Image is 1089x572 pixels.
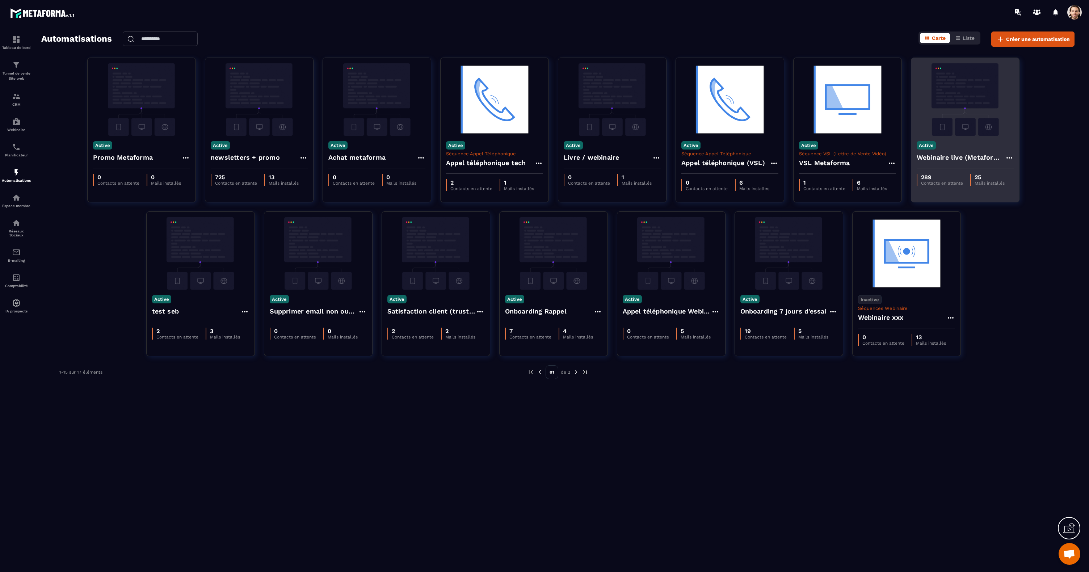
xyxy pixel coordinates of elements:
[12,117,21,126] img: automations
[269,181,299,186] p: Mails installés
[93,141,112,150] p: Active
[564,141,583,150] p: Active
[740,306,827,316] h4: Onboarding 7 jours d'essai
[445,328,475,335] p: 2
[446,141,465,150] p: Active
[623,217,720,290] img: automation-background
[2,268,31,293] a: accountantaccountantComptabilité
[1006,35,1070,43] span: Créer une automatisation
[799,158,850,168] h4: VSL Metaforma
[215,174,257,181] p: 725
[445,335,475,340] p: Mails installés
[97,174,139,181] p: 0
[681,141,701,150] p: Active
[681,335,711,340] p: Mails installés
[2,30,31,55] a: formationformationTableau de bord
[12,248,21,257] img: email
[951,33,979,43] button: Liste
[152,217,249,290] img: automation-background
[2,112,31,137] a: automationsautomationsWebinaire
[333,181,375,186] p: Contacts en attente
[2,213,31,243] a: social-networksocial-networkRéseaux Sociaux
[2,188,31,213] a: automationsautomationsEspace membre
[210,335,240,340] p: Mails installés
[2,243,31,268] a: emailemailE-mailing
[862,334,904,341] p: 0
[392,328,434,335] p: 2
[211,141,230,150] p: Active
[152,306,179,316] h4: test seb
[274,335,316,340] p: Contacts en attente
[862,341,904,346] p: Contacts en attente
[504,186,534,191] p: Mails installés
[12,60,21,69] img: formation
[858,295,882,304] p: Inactive
[505,295,524,303] p: Active
[504,179,534,186] p: 1
[59,370,102,375] p: 1-15 sur 17 éléments
[803,179,845,186] p: 1
[568,174,610,181] p: 0
[328,152,386,163] h4: Achat metaforma
[387,306,476,316] h4: Satisfaction client (trustpilot)
[798,328,828,335] p: 5
[41,31,112,47] h2: Automatisations
[2,204,31,208] p: Espace membre
[12,143,21,151] img: scheduler
[12,299,21,307] img: automations
[916,334,946,341] p: 13
[211,63,308,136] img: automation-background
[739,186,769,191] p: Mails installés
[270,217,367,290] img: automation-background
[921,181,963,186] p: Contacts en attente
[10,7,75,20] img: logo
[2,55,31,87] a: formationformationTunnel de vente Site web
[12,273,21,282] img: accountant
[2,309,31,313] p: IA prospects
[151,174,181,181] p: 0
[93,152,153,163] h4: Promo Metaforma
[917,152,1005,163] h4: Webinaire live (Metaforma)
[509,328,551,335] p: 7
[745,335,787,340] p: Contacts en attente
[387,217,484,290] img: automation-background
[745,328,787,335] p: 19
[686,179,728,186] p: 0
[799,63,896,136] img: automation-background
[561,369,570,375] p: de 2
[210,328,240,335] p: 3
[328,141,348,150] p: Active
[505,217,602,290] img: automation-background
[12,168,21,177] img: automations
[963,35,975,41] span: Liste
[386,181,416,186] p: Mails installés
[975,181,1005,186] p: Mails installés
[2,137,31,163] a: schedulerschedulerPlanificateur
[446,63,543,136] img: automation-background
[93,63,190,136] img: automation-background
[564,63,661,136] img: automation-background
[12,193,21,202] img: automations
[857,186,887,191] p: Mails installés
[2,128,31,132] p: Webinaire
[857,179,887,186] p: 6
[739,179,769,186] p: 6
[156,335,198,340] p: Contacts en attente
[858,312,904,323] h4: Webinaire xxx
[446,151,543,156] p: Séquence Appel Téléphonique
[627,335,669,340] p: Contacts en attente
[446,158,526,168] h4: Appel téléphonique tech
[799,151,896,156] p: Séquence VSL (Lettre de Vente Vidéo)
[156,328,198,335] p: 2
[450,179,492,186] p: 2
[563,335,593,340] p: Mails installés
[509,335,551,340] p: Contacts en attente
[858,217,955,290] img: automation-background
[563,328,593,335] p: 4
[387,295,407,303] p: Active
[681,151,778,156] p: Séquence Appel Téléphonique
[681,158,765,168] h4: Appel téléphonique (VSL)
[921,174,963,181] p: 289
[564,152,619,163] h4: Livre / webinaire
[269,174,299,181] p: 13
